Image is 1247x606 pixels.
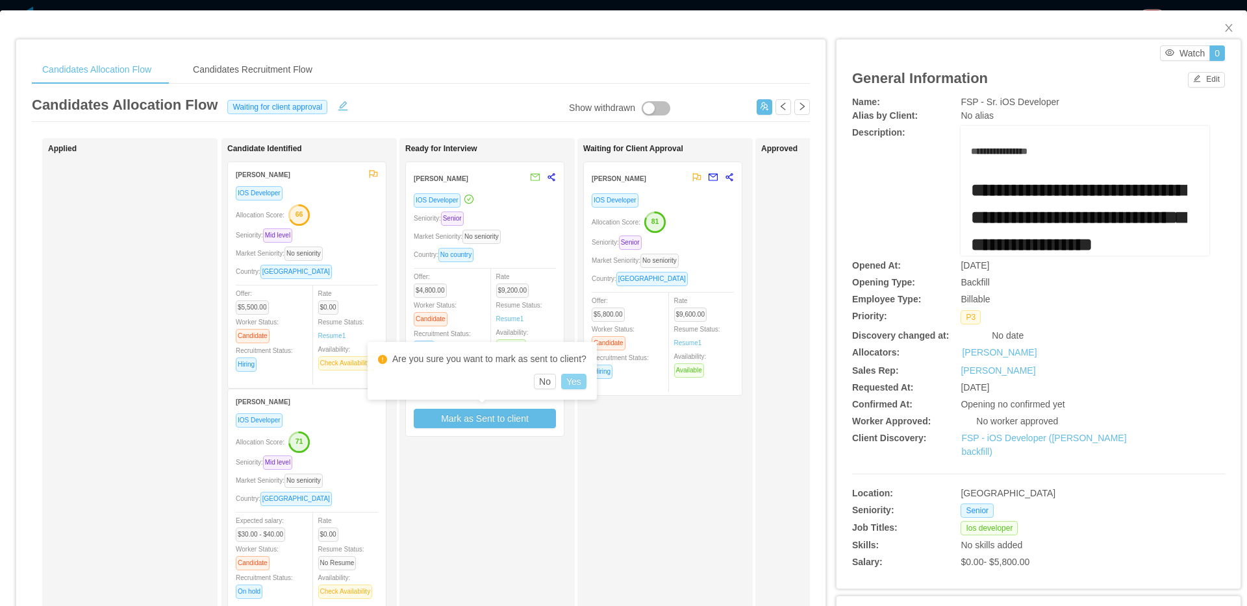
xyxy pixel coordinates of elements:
[592,175,646,182] strong: [PERSON_NAME]
[961,310,981,324] span: P3
[318,356,373,370] span: Check Availability
[592,193,638,208] span: IOS Developer
[561,374,586,389] button: Yes
[674,326,720,346] span: Resume Status:
[405,144,587,154] h1: Ready for Interview
[592,275,693,282] span: Country:
[961,540,1022,550] span: No skills added
[852,416,931,426] b: Worker Approved:
[852,330,949,341] b: Discovery changed at:
[961,110,994,121] span: No alias
[674,338,702,348] a: Resume1
[333,98,353,111] button: icon: edit
[852,557,883,567] b: Salary:
[318,319,364,339] span: Resume Status:
[592,308,625,322] span: $5,800.00
[236,212,284,219] span: Allocation Score:
[592,257,684,264] span: Market Seniority:
[236,329,270,343] span: Candidate
[496,302,542,322] span: Resume Status:
[236,546,279,566] span: Worker Status:
[852,67,988,89] article: General Information
[496,329,531,350] span: Availability:
[414,302,457,322] span: Worker Status:
[263,455,292,470] span: Mid level
[961,433,1126,457] a: FSP - iOS Developer ([PERSON_NAME] backfill)
[852,294,921,304] b: Employee Type:
[852,522,898,533] b: Job Titles:
[992,330,1024,341] span: No date
[961,260,989,271] span: [DATE]
[1160,45,1210,61] button: icon: eyeWatch
[227,144,409,154] h1: Candidate Identified
[1211,10,1247,47] button: Close
[569,101,635,115] div: Show withdrawn
[464,195,473,204] i: icon: check-circle
[962,346,1037,359] a: [PERSON_NAME]
[318,346,378,367] span: Availability:
[378,352,586,366] div: Are you sure you want to mark as sent to client?
[236,459,297,466] span: Seniority:
[971,145,1200,274] div: rdw-editor
[32,55,162,84] div: Candidates Allocation Flow
[318,290,344,311] span: Rate
[852,97,880,107] b: Name:
[236,398,290,406] strong: [PERSON_NAME]
[284,474,323,488] span: No seniority
[592,239,647,246] span: Seniority:
[1224,23,1234,33] i: icon: close
[674,353,709,374] span: Availability:
[976,416,1058,426] span: No worker approved
[227,100,327,114] span: Waiting for client approval
[852,505,894,515] b: Seniority:
[318,527,338,542] span: $0.00
[236,477,328,484] span: Market Seniority:
[463,194,475,204] a: icon: check-circle
[236,171,290,178] strong: [PERSON_NAME]
[674,308,707,322] span: $9,600.00
[414,409,556,428] button: Mark as Sent to client
[852,110,918,121] b: Alias by Client:
[640,211,666,232] button: 81
[961,294,990,304] span: Billable
[318,546,364,566] span: Resume Status:
[318,574,378,595] span: Availability:
[852,365,899,376] b: Sales Rep:
[852,277,915,287] b: Opening Type:
[48,144,230,154] h1: Applied
[236,556,270,570] span: Candidate
[701,167,718,188] button: mail
[296,210,303,218] text: 66
[592,365,612,379] span: Hiring
[414,233,506,240] span: Market Seniority:
[583,144,765,154] h1: Waiting for Client Approval
[236,413,283,428] span: IOS Developer
[961,487,1147,500] div: [GEOGRAPHIC_DATA]
[236,268,337,275] span: Country:
[640,254,679,268] span: No seniority
[852,311,887,321] b: Priority:
[236,232,297,239] span: Seniority:
[263,228,292,243] span: Mid level
[961,557,1029,567] span: $0.00 - $5,800.00
[414,330,471,351] span: Recruitment Status:
[318,585,373,599] span: Check Availability
[369,169,378,178] span: flag
[961,399,1064,409] span: Opening no confirmed yet
[318,300,338,315] span: $0.00
[496,314,524,324] a: Resume1
[32,94,218,115] article: Candidates Allocation Flow
[260,265,332,279] span: [GEOGRAPHIC_DATA]
[236,250,328,257] span: Market Seniority:
[852,399,913,409] b: Confirmed At:
[852,540,879,550] b: Skills:
[236,347,293,368] span: Recruitment Status:
[852,127,905,138] b: Description:
[236,290,274,311] span: Offer:
[260,492,332,506] span: [GEOGRAPHIC_DATA]
[496,339,526,354] span: Available
[592,326,635,346] span: Worker Status:
[378,355,387,364] i: icon: exclamation-circle
[547,173,556,182] span: share-alt
[961,97,1059,107] span: FSP - Sr. iOS Developer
